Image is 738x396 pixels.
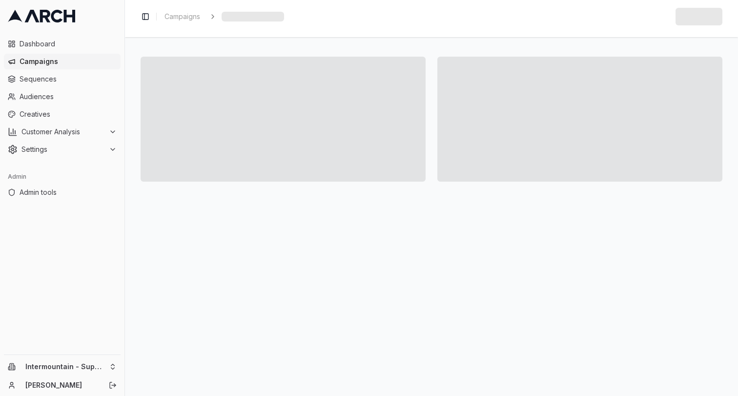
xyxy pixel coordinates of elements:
a: Sequences [4,71,121,87]
span: Dashboard [20,39,117,49]
button: Log out [106,378,120,392]
button: Settings [4,142,121,157]
nav: breadcrumb [161,10,284,23]
span: Admin tools [20,188,117,197]
button: Intermountain - Superior Water & Air [4,359,121,375]
a: Campaigns [4,54,121,69]
div: Admin [4,169,121,185]
span: Intermountain - Superior Water & Air [25,362,105,371]
a: Creatives [4,106,121,122]
a: Campaigns [161,10,204,23]
span: Creatives [20,109,117,119]
span: Campaigns [20,57,117,66]
button: Customer Analysis [4,124,121,140]
span: Audiences [20,92,117,102]
a: [PERSON_NAME] [25,380,98,390]
a: Admin tools [4,185,121,200]
a: Dashboard [4,36,121,52]
span: Customer Analysis [21,127,105,137]
span: Campaigns [164,12,200,21]
span: Sequences [20,74,117,84]
a: Audiences [4,89,121,104]
span: Settings [21,145,105,154]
